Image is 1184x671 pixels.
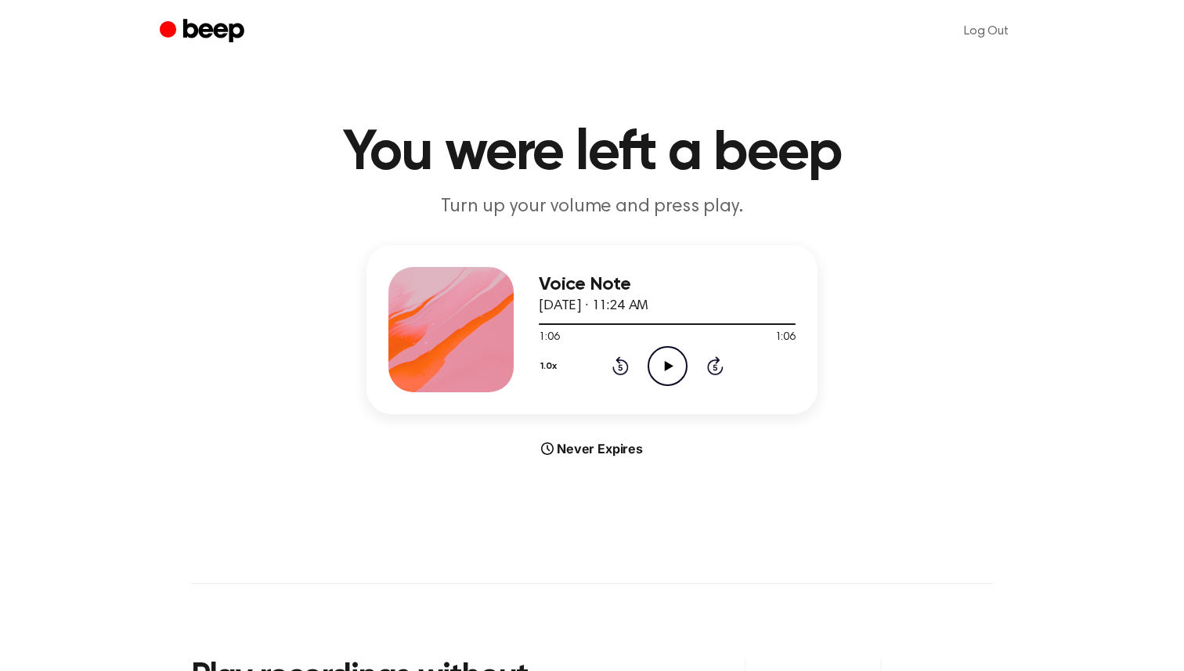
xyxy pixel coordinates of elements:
a: Log Out [948,13,1024,50]
span: [DATE] · 11:24 AM [539,299,648,313]
p: Turn up your volume and press play. [291,194,893,220]
div: Never Expires [366,439,818,458]
h3: Voice Note [539,274,796,295]
button: 1.0x [539,353,563,380]
span: 1:06 [539,330,559,346]
span: 1:06 [775,330,796,346]
h1: You were left a beep [191,125,993,182]
a: Beep [160,16,248,47]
